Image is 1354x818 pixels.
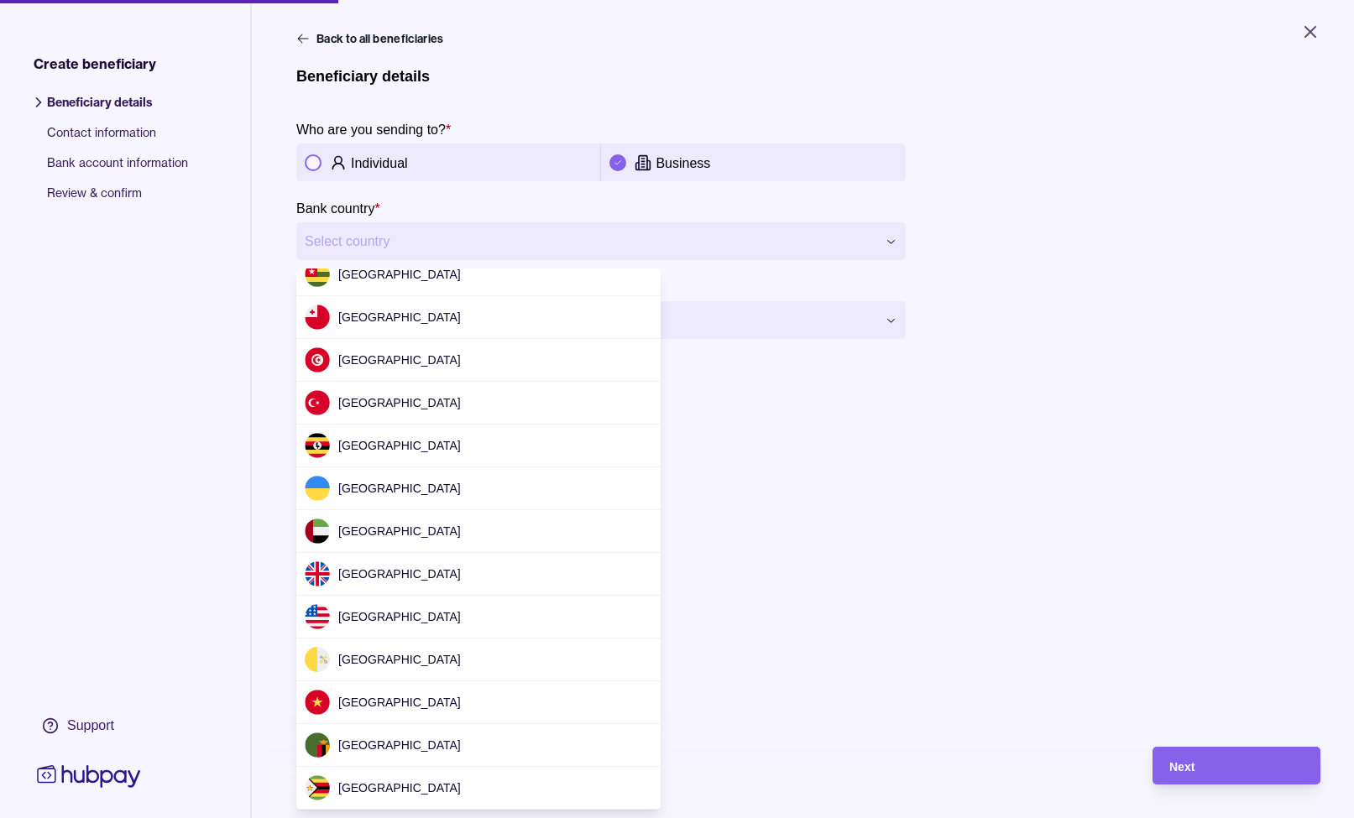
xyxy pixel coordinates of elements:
span: [GEOGRAPHIC_DATA] [338,482,461,495]
span: [GEOGRAPHIC_DATA] [338,653,461,666]
img: vn [305,690,330,715]
img: to [305,305,330,330]
img: ua [305,476,330,501]
span: [GEOGRAPHIC_DATA] [338,524,461,538]
img: zw [305,775,330,800]
span: [GEOGRAPHIC_DATA] [338,567,461,581]
span: [GEOGRAPHIC_DATA] [338,353,461,367]
img: us [305,604,330,629]
span: Next [1169,760,1195,774]
span: [GEOGRAPHIC_DATA] [338,439,461,452]
img: zm [305,732,330,758]
span: [GEOGRAPHIC_DATA] [338,738,461,752]
img: tn [305,347,330,373]
span: [GEOGRAPHIC_DATA] [338,696,461,709]
span: [GEOGRAPHIC_DATA] [338,610,461,623]
img: gb [305,561,330,586]
span: [GEOGRAPHIC_DATA] [338,781,461,795]
span: [GEOGRAPHIC_DATA] [338,268,461,281]
img: va [305,647,330,672]
img: ug [305,433,330,458]
span: [GEOGRAPHIC_DATA] [338,396,461,409]
img: tr [305,390,330,415]
img: tg [305,262,330,287]
img: ae [305,518,330,544]
span: [GEOGRAPHIC_DATA] [338,310,461,324]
